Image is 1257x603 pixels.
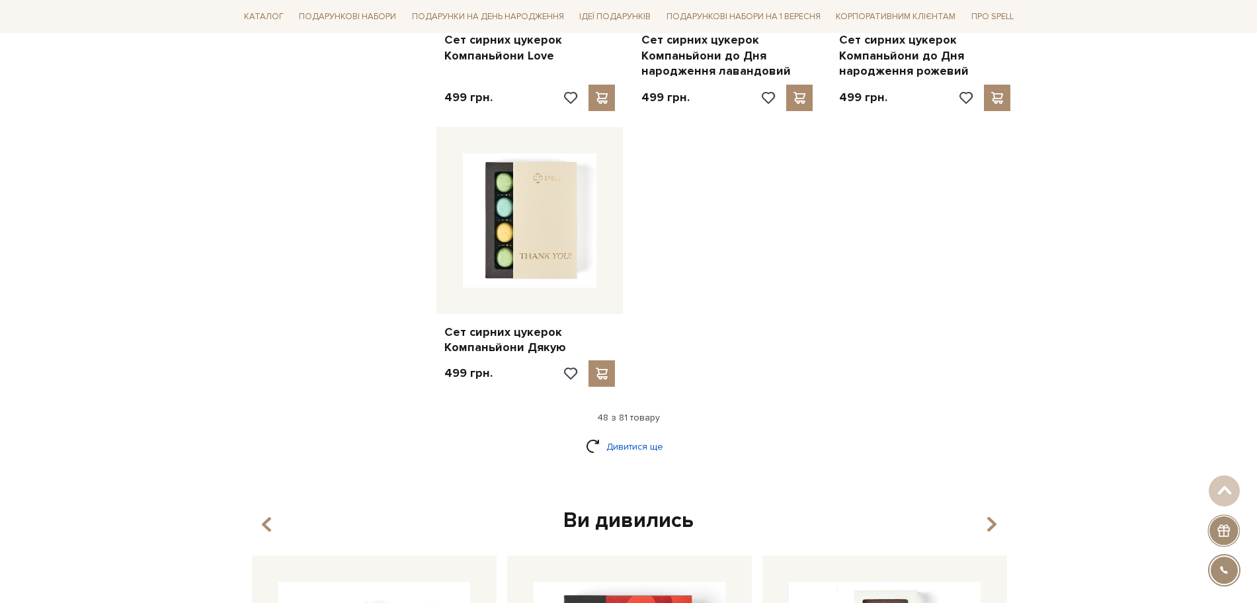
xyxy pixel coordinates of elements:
[839,32,1010,79] a: Сет сирних цукерок Компаньйони до Дня народження рожевий
[233,412,1024,424] div: 48 з 81 товару
[574,7,656,27] a: Ідеї подарунків
[407,7,569,27] a: Подарунки на День народження
[444,32,616,63] a: Сет сирних цукерок Компаньйони Love
[239,7,289,27] a: Каталог
[444,90,493,105] p: 499 грн.
[966,7,1019,27] a: Про Spell
[641,90,690,105] p: 499 грн.
[247,507,1011,535] div: Ви дивились
[831,5,961,28] a: Корпоративним клієнтам
[444,366,493,381] p: 499 грн.
[444,325,616,356] a: Сет сирних цукерок Компаньйони Дякую
[839,90,887,105] p: 499 грн.
[294,7,401,27] a: Подарункові набори
[661,5,826,28] a: Подарункові набори на 1 Вересня
[641,32,813,79] a: Сет сирних цукерок Компаньйони до Дня народження лавандовий
[586,435,672,458] a: Дивитися ще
